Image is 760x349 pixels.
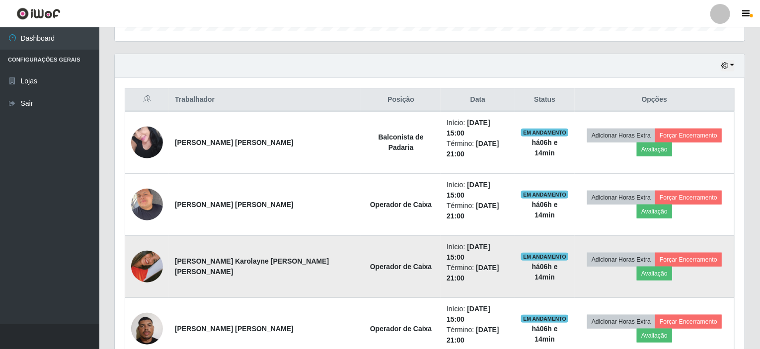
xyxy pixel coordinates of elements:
[637,267,672,280] button: Avaliação
[637,205,672,218] button: Avaliação
[447,325,509,346] li: Término:
[447,139,509,159] li: Término:
[175,139,294,146] strong: [PERSON_NAME] [PERSON_NAME]
[515,88,575,112] th: Status
[370,263,432,271] strong: Operador de Caixa
[447,180,509,201] li: Início:
[175,201,294,209] strong: [PERSON_NAME] [PERSON_NAME]
[447,201,509,221] li: Término:
[655,129,722,142] button: Forçar Encerramento
[447,243,490,261] time: [DATE] 15:00
[655,253,722,267] button: Forçar Encerramento
[637,329,672,343] button: Avaliação
[131,183,163,225] img: 1734154515134.jpeg
[379,133,424,151] strong: Balconista de Padaria
[521,129,568,137] span: EM ANDAMENTO
[521,191,568,199] span: EM ANDAMENTO
[447,263,509,283] li: Término:
[447,304,509,325] li: Início:
[131,121,163,163] img: 1746197830896.jpeg
[532,263,558,281] strong: há 06 h e 14 min
[370,325,432,333] strong: Operador de Caixa
[637,142,672,156] button: Avaliação
[361,88,441,112] th: Posição
[587,315,655,329] button: Adicionar Horas Extra
[16,7,61,20] img: CoreUI Logo
[175,257,329,276] strong: [PERSON_NAME] Karolayne [PERSON_NAME] [PERSON_NAME]
[655,191,722,205] button: Forçar Encerramento
[175,325,294,333] strong: [PERSON_NAME] [PERSON_NAME]
[532,201,558,219] strong: há 06 h e 14 min
[575,88,735,112] th: Opções
[447,118,509,139] li: Início:
[532,325,558,343] strong: há 06 h e 14 min
[370,201,432,209] strong: Operador de Caixa
[587,191,655,205] button: Adicionar Horas Extra
[447,119,490,137] time: [DATE] 15:00
[131,238,163,295] img: 1732041144811.jpeg
[447,305,490,323] time: [DATE] 15:00
[587,253,655,267] button: Adicionar Horas Extra
[655,315,722,329] button: Forçar Encerramento
[521,253,568,261] span: EM ANDAMENTO
[447,242,509,263] li: Início:
[447,181,490,199] time: [DATE] 15:00
[169,88,361,112] th: Trabalhador
[441,88,515,112] th: Data
[532,139,558,157] strong: há 06 h e 14 min
[521,315,568,323] span: EM ANDAMENTO
[587,129,655,142] button: Adicionar Horas Extra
